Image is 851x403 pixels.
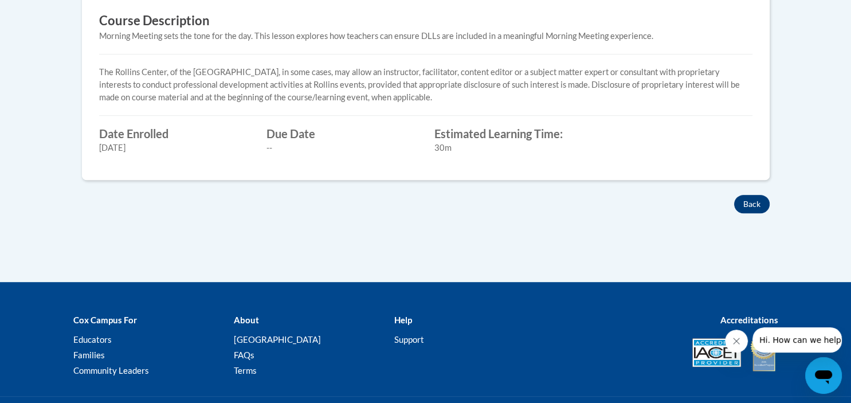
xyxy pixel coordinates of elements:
[73,315,137,325] b: Cox Campus For
[99,12,752,30] h3: Course Description
[73,350,105,360] a: Families
[725,330,748,353] iframe: Close message
[434,142,585,154] div: 30m
[752,327,842,353] iframe: Message from company
[394,315,411,325] b: Help
[750,332,778,373] img: IDA® Accredited
[233,350,254,360] a: FAQs
[805,357,842,394] iframe: Button to launch messaging window
[99,127,250,140] label: Date Enrolled
[434,127,585,140] label: Estimated Learning Time:
[233,334,320,345] a: [GEOGRAPHIC_DATA]
[266,142,417,154] div: --
[720,315,778,325] b: Accreditations
[7,8,93,17] span: Hi. How can we help?
[73,365,149,375] a: Community Leaders
[73,334,112,345] a: Educators
[99,142,250,154] div: [DATE]
[692,338,741,367] img: Accredited IACET® Provider
[266,127,417,140] label: Due Date
[99,66,752,104] p: The Rollins Center, of the [GEOGRAPHIC_DATA], in some cases, may allow an instructor, facilitator...
[734,195,770,213] button: Back
[99,30,752,42] div: Morning Meeting sets the tone for the day. This lesson explores how teachers can ensure DLLs are ...
[233,315,258,325] b: About
[233,365,256,375] a: Terms
[394,334,423,345] a: Support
